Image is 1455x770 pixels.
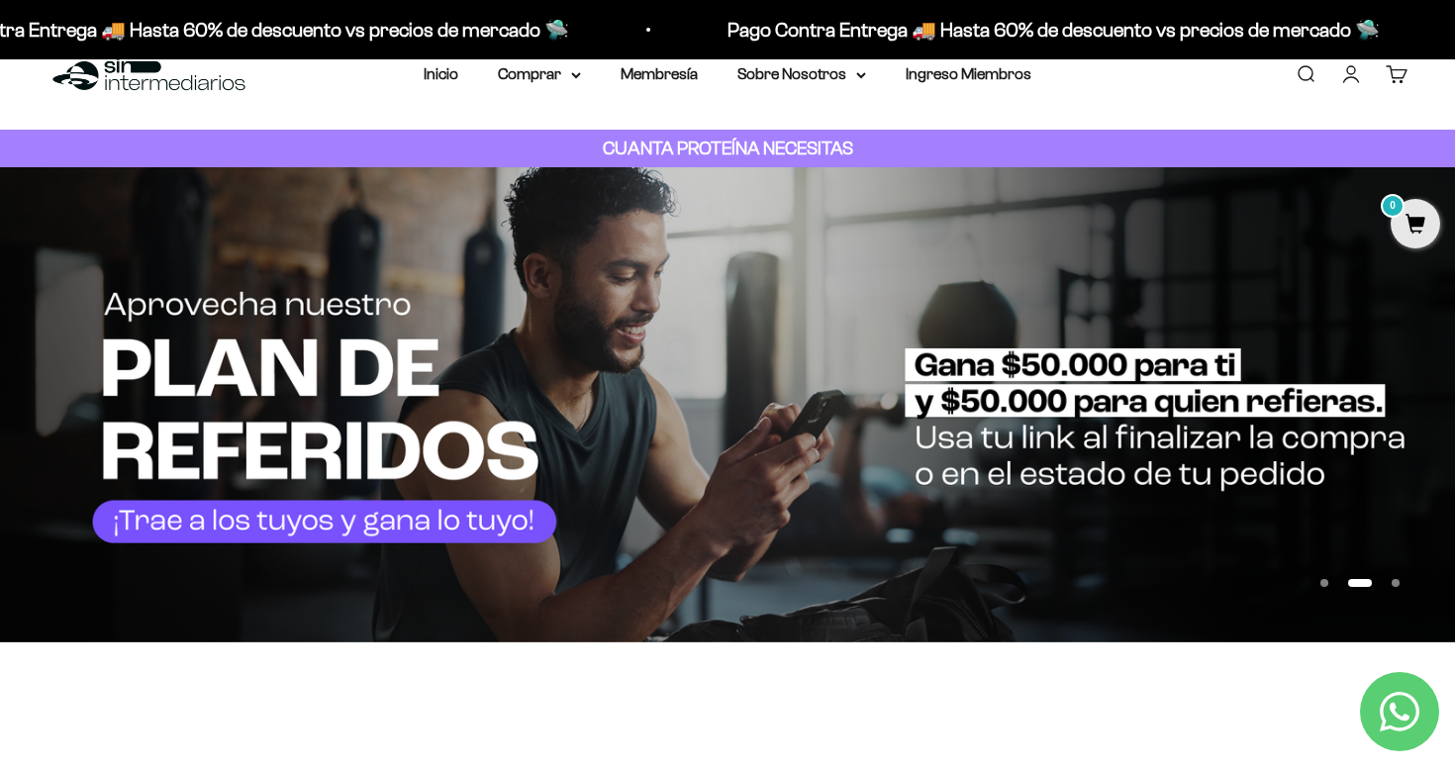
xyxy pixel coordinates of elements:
a: Membresía [621,65,698,82]
p: Pago Contra Entrega 🚚 Hasta 60% de descuento vs precios de mercado 🛸 [723,14,1375,46]
a: 0 [1391,215,1440,237]
a: Inicio [424,65,458,82]
strong: CUANTA PROTEÍNA NECESITAS [603,138,853,158]
summary: Sobre Nosotros [737,61,866,87]
summary: Comprar [498,61,581,87]
mark: 0 [1381,194,1405,218]
a: Ingreso Miembros [906,65,1031,82]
